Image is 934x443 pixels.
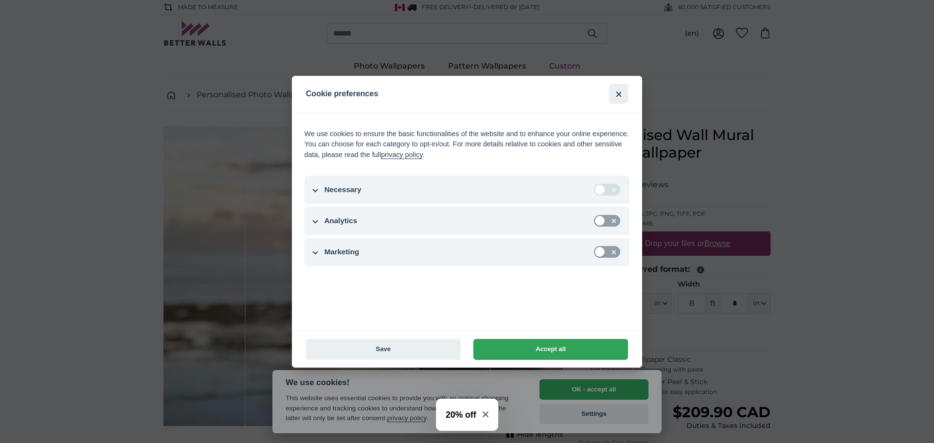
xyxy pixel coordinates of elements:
[305,207,630,235] button: Analytics
[306,339,461,360] button: Save
[305,238,630,266] button: Marketing
[473,339,628,360] button: Accept all
[305,129,630,160] div: We use cookies to ensure the basic functionalities of the website and to enhance your online expe...
[609,84,628,103] button: Accept all
[381,151,422,159] a: privacy policy
[305,176,630,204] button: Necessary
[306,76,560,112] h2: Cookie preferences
